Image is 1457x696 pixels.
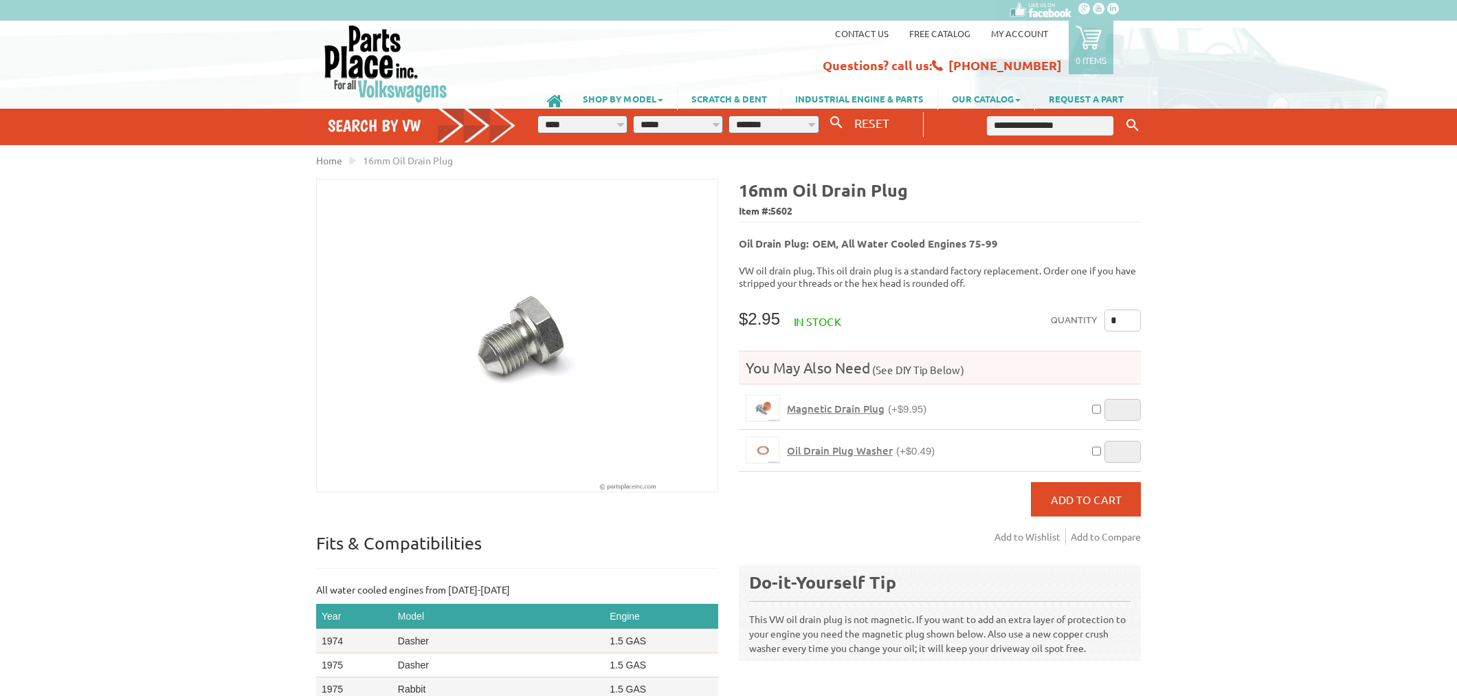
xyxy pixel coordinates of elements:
[678,87,781,110] a: SCRATCH & DENT
[770,204,792,217] span: 5602
[363,154,453,166] span: 16mm Oil Drain Plug
[604,653,718,677] td: 1.5 GAS
[835,28,889,39] a: Contact us
[1035,87,1137,110] a: REQUEST A PART
[825,113,848,133] button: Search By VW...
[316,583,718,597] p: All water cooled engines from [DATE]-[DATE]
[870,363,964,376] span: (See DIY Tip Below)
[749,600,1131,655] p: This VW oil drain plug is not magnetic. If you want to add an extra layer of protection to your e...
[994,528,1066,545] a: Add to Wishlist
[316,629,392,653] td: 1974
[909,28,970,39] a: Free Catalog
[739,237,998,250] b: Oil Drain Plug: OEM, All Water Cooled Engines 75-99
[896,445,935,457] span: (+$0.49)
[888,403,926,415] span: (+$9.95)
[739,202,1141,221] span: Item #:
[1076,54,1106,66] p: 0 items
[1069,21,1113,74] a: 0 items
[328,116,516,135] h4: Search by VW
[316,532,718,569] p: Fits & Compatibilities
[323,24,449,103] img: Parts Place Inc!
[316,604,392,629] th: Year
[392,653,604,677] td: Dasher
[787,402,926,415] a: Magnetic Drain Plug(+$9.95)
[746,395,779,421] img: Magnetic Drain Plug
[1071,528,1141,545] a: Add to Compare
[739,264,1141,289] p: VW oil drain plug. This oil drain plug is a standard factory replacement. Order one if you have s...
[739,358,1141,377] h4: You May Also Need
[604,629,718,653] td: 1.5 GAS
[938,87,1034,110] a: OUR CATALOG
[787,444,893,457] span: Oil Drain Plug Washer
[392,629,604,653] td: Dasher
[392,604,604,629] th: Model
[1031,482,1141,516] button: Add to Cart
[1051,492,1122,506] span: Add to Cart
[569,87,677,110] a: SHOP BY MODEL
[849,113,895,133] button: RESET
[781,87,937,110] a: INDUSTRIAL ENGINE & PARTS
[991,28,1048,39] a: My Account
[604,604,718,629] th: Engine
[749,571,896,593] b: Do-it-Yourself Tip
[854,116,889,130] span: RESET
[316,154,342,166] a: Home
[739,309,780,328] span: $2.95
[1122,114,1143,137] button: Keyword Search
[746,395,780,422] a: Magnetic Drain Plug
[787,402,885,415] span: Magnetic Drain Plug
[317,180,718,492] img: 16mm Oil Drain Plug
[787,444,935,457] a: Oil Drain Plug Washer(+$0.49)
[739,179,908,201] b: 16mm Oil Drain Plug
[746,437,779,463] img: Oil Drain Plug Washer
[794,314,841,328] span: In stock
[1051,309,1098,331] label: Quantity
[746,437,780,464] a: Oil Drain Plug Washer
[316,653,392,677] td: 1975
